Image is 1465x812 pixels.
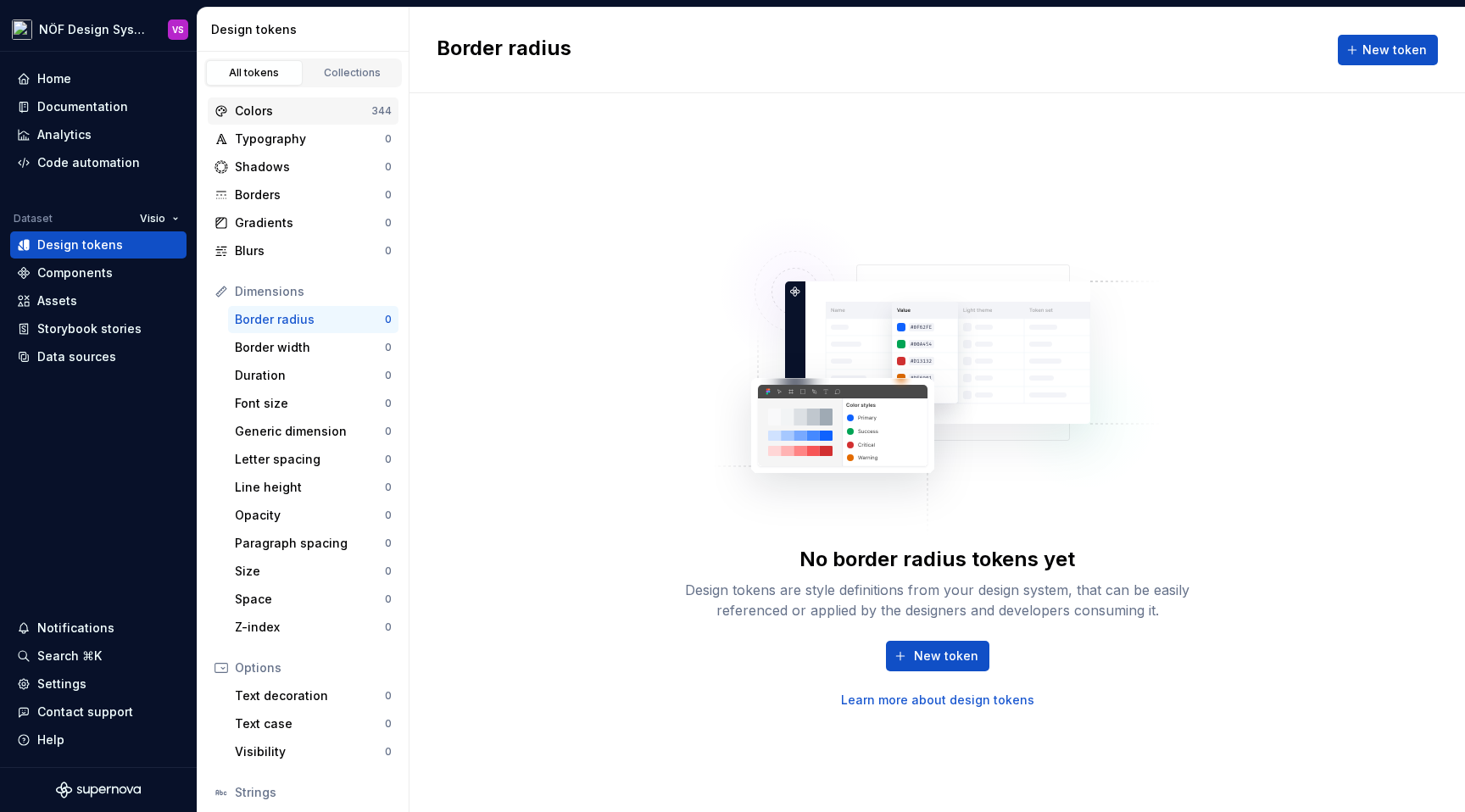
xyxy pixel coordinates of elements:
div: Notifications [37,620,114,637]
a: Analytics [10,121,187,148]
div: 0 [385,132,392,146]
div: Assets [37,292,77,309]
div: Documentation [37,98,128,115]
div: 344 [371,104,392,118]
div: Space [235,591,385,608]
div: Line height [235,479,385,496]
h2: Border radius [437,35,571,65]
a: Data sources [10,343,187,370]
a: Assets [10,287,187,314]
a: Z-index0 [228,614,398,641]
div: Options [235,659,392,676]
a: Typography0 [208,125,398,153]
div: Colors [235,103,371,120]
div: Font size [235,395,385,412]
div: Storybook stories [37,320,142,337]
div: Design tokens are style definitions from your design system, that can be easily referenced or app... [666,580,1209,620]
div: 0 [385,717,392,731]
div: Collections [310,66,395,80]
a: Border width0 [228,334,398,361]
div: Design tokens [37,236,123,253]
button: New token [1338,35,1438,65]
a: Colors344 [208,97,398,125]
a: Components [10,259,187,286]
div: 0 [385,188,392,202]
div: No border radius tokens yet [799,546,1075,573]
div: 0 [385,481,392,494]
div: VS [172,23,184,36]
div: 0 [385,620,392,634]
div: Components [37,264,113,281]
div: 0 [385,341,392,354]
div: 0 [385,565,392,578]
span: New token [914,648,978,665]
a: Settings [10,670,187,698]
div: Design tokens [211,21,402,38]
div: Blurs [235,242,385,259]
a: Font size0 [228,390,398,417]
div: 0 [385,397,392,410]
div: Dimensions [235,283,392,300]
a: Borders0 [208,181,398,209]
a: Space0 [228,586,398,613]
div: Letter spacing [235,451,385,468]
a: Design tokens [10,231,187,259]
svg: Supernova Logo [56,781,141,798]
a: Duration0 [228,362,398,389]
div: Borders [235,186,385,203]
div: 0 [385,369,392,382]
div: Border radius [235,311,385,328]
button: Search ⌘K [10,642,187,670]
a: Visibility0 [228,738,398,765]
div: Generic dimension [235,423,385,440]
a: Text decoration0 [228,682,398,709]
div: 0 [385,160,392,174]
button: Contact support [10,698,187,726]
div: Visibility [235,743,385,760]
div: 0 [385,592,392,606]
div: Analytics [37,126,92,143]
div: Search ⌘K [37,648,102,665]
a: Letter spacing0 [228,446,398,473]
div: 0 [385,244,392,258]
button: Visio [132,207,187,231]
div: Opacity [235,507,385,524]
div: Size [235,563,385,580]
div: 0 [385,537,392,550]
div: Text case [235,715,385,732]
div: Contact support [37,704,133,720]
div: 0 [385,745,392,759]
a: Generic dimension0 [228,418,398,445]
a: Storybook stories [10,315,187,342]
a: Shadows0 [208,153,398,181]
div: 0 [385,689,392,703]
div: Typography [235,131,385,147]
div: Code automation [37,154,140,171]
div: Paragraph spacing [235,535,385,552]
div: All tokens [212,66,297,80]
div: Settings [37,676,86,692]
div: Home [37,70,71,87]
a: Home [10,65,187,92]
button: New token [886,641,989,671]
span: Visio [140,212,165,225]
button: Help [10,726,187,754]
div: Data sources [37,348,116,365]
img: 65b32fb5-5655-43a8-a471-d2795750ffbf.png [12,19,32,40]
div: NÖF Design System [39,21,148,38]
div: Dataset [14,212,53,225]
div: 0 [385,453,392,466]
div: Border width [235,339,385,356]
a: Border radius0 [228,306,398,333]
span: New token [1362,42,1427,58]
a: Opacity0 [228,502,398,529]
a: Size0 [228,558,398,585]
div: 0 [385,509,392,522]
div: Z-index [235,619,385,636]
a: Blurs0 [208,237,398,264]
a: Documentation [10,93,187,120]
a: Gradients0 [208,209,398,236]
div: 0 [385,425,392,438]
div: Duration [235,367,385,384]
